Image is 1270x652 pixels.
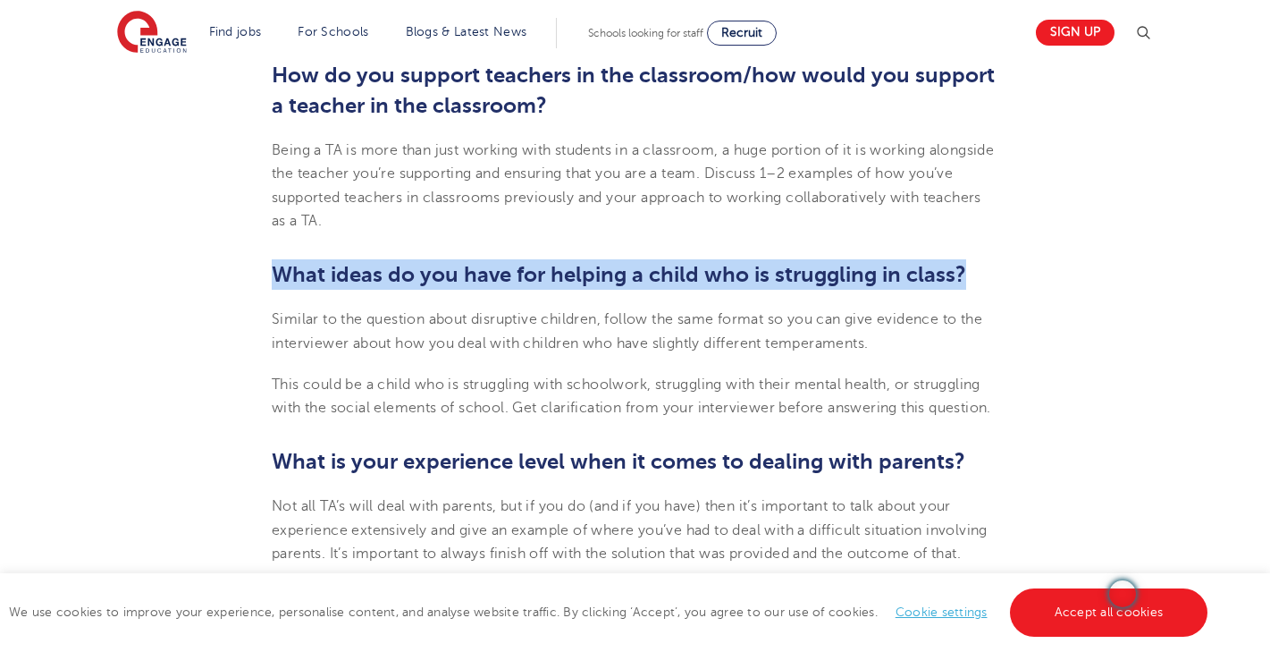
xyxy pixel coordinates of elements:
[1010,588,1208,637] a: Accept all cookies
[272,498,988,562] span: Not all TA’s will deal with parents, but if you do (and if you have) then it’s important to talk ...
[272,262,966,287] b: What ideas do you have for helping a child who is struggling in class?
[406,25,527,38] a: Blogs & Latest News
[1036,20,1114,46] a: Sign up
[588,27,703,39] span: Schools looking for staff
[707,21,777,46] a: Recruit
[896,605,988,619] a: Cookie settings
[721,26,762,39] span: Recruit
[272,449,965,474] b: What is your experience level when it comes to dealing with parents?
[272,311,982,351] span: Similar to the question about disruptive children, follow the same format so you can give evidenc...
[209,25,262,38] a: Find jobs
[272,142,994,229] span: Being a TA is more than just working with students in a classroom, a huge portion of it is workin...
[298,25,368,38] a: For Schools
[9,605,1212,619] span: We use cookies to improve your experience, personalise content, and analyse website traffic. By c...
[117,11,187,55] img: Engage Education
[272,377,991,416] span: This could be a child who is struggling with schoolwork, struggling with their mental health, or ...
